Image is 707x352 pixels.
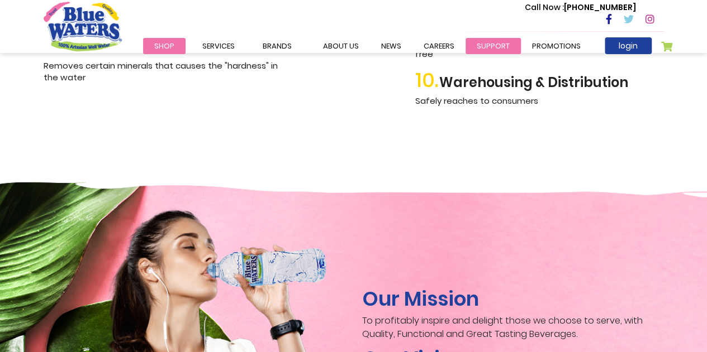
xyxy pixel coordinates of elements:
a: about us [312,38,370,54]
h2: Warehousing & Distribution [415,68,664,92]
p: Safely reaches to consumers [415,95,664,107]
span: Brands [263,41,292,51]
a: support [466,38,521,54]
span: Services [202,41,235,51]
h2: Softeners [44,33,292,57]
a: login [605,37,652,54]
a: careers [412,38,466,54]
a: News [370,38,412,54]
p: Removes certain minerals that causes the "hardness" in the water [44,60,292,83]
span: Call Now : [525,2,564,13]
a: Promotions [521,38,592,54]
p: To profitably inspire and delight those we choose to serve, with Quality, Functional and Great Ta... [362,314,664,341]
a: store logo [44,2,122,51]
h2: Our Mission [362,287,664,311]
span: 10. [415,68,439,92]
span: 5. [44,33,68,57]
span: Shop [154,41,174,51]
p: [PHONE_NUMBER] [525,2,636,13]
